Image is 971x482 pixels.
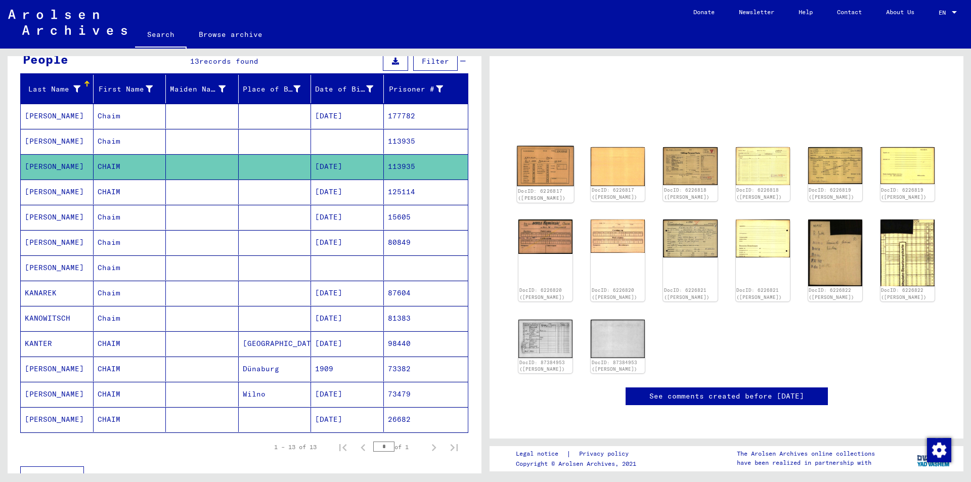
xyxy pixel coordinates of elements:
img: 001.jpg [808,220,862,286]
mat-header-cell: First Name [94,75,166,103]
mat-cell: [PERSON_NAME] [21,154,94,179]
mat-header-cell: Maiden Name [166,75,239,103]
img: 002.jpg [880,220,935,286]
mat-cell: [GEOGRAPHIC_DATA] [239,331,312,356]
img: 001.jpg [663,147,717,185]
mat-cell: 87604 [384,281,468,305]
a: DocID: 6226822 ([PERSON_NAME]) [881,287,926,300]
mat-cell: KANOWITSCH [21,306,94,331]
img: 001.jpg [663,220,717,257]
mat-cell: Chaim [94,129,166,154]
mat-cell: [PERSON_NAME] [21,230,94,255]
mat-cell: 81383 [384,306,468,331]
div: Date of Birth [315,84,373,95]
a: Privacy policy [571,449,641,459]
img: 002.jpg [591,320,645,358]
mat-cell: [PERSON_NAME] [21,180,94,204]
a: DocID: 6226820 ([PERSON_NAME]) [592,287,637,300]
a: Browse archive [187,22,275,47]
mat-cell: [PERSON_NAME] [21,382,94,407]
img: 001.jpg [808,147,862,184]
mat-cell: Chaim [94,104,166,128]
mat-cell: Dünaburg [239,357,312,381]
mat-cell: 98440 [384,331,468,356]
mat-cell: 113935 [384,154,468,179]
button: Next page [424,437,444,457]
a: Search [135,22,187,49]
mat-cell: Wilno [239,382,312,407]
mat-header-cell: Last Name [21,75,94,103]
mat-cell: 113935 [384,129,468,154]
img: 001.jpg [517,146,574,187]
mat-header-cell: Prisoner # [384,75,468,103]
div: Last Name [25,81,93,97]
a: DocID: 6226818 ([PERSON_NAME]) [736,187,782,200]
a: DocID: 6226819 ([PERSON_NAME]) [881,187,926,200]
div: People [23,50,68,68]
mat-cell: [DATE] [311,180,384,204]
mat-cell: 26682 [384,407,468,432]
button: Previous page [353,437,373,457]
mat-cell: 177782 [384,104,468,128]
mat-cell: 125114 [384,180,468,204]
mat-cell: [DATE] [311,230,384,255]
mat-cell: [DATE] [311,407,384,432]
img: yv_logo.png [915,446,953,471]
div: Prisoner # [388,81,456,97]
span: Filter [422,57,449,66]
div: First Name [98,84,153,95]
button: Last page [444,437,464,457]
div: Maiden Name [170,81,238,97]
a: Legal notice [516,449,566,459]
mat-cell: Chaim [94,255,166,280]
mat-cell: [DATE] [311,154,384,179]
mat-cell: [PERSON_NAME] [21,407,94,432]
a: DocID: 6226821 ([PERSON_NAME]) [736,287,782,300]
mat-cell: 80849 [384,230,468,255]
a: DocID: 87384953 ([PERSON_NAME]) [592,360,637,372]
div: Maiden Name [170,84,226,95]
mat-cell: CHAIM [94,407,166,432]
p: The Arolsen Archives online collections [737,449,875,458]
mat-cell: 15605 [384,205,468,230]
mat-cell: [DATE] [311,331,384,356]
img: Change consent [927,438,951,462]
a: DocID: 6226818 ([PERSON_NAME]) [664,187,710,200]
span: Show less [29,471,70,480]
mat-cell: KANAREK [21,281,94,305]
mat-cell: [PERSON_NAME] [21,205,94,230]
mat-cell: 73382 [384,357,468,381]
a: DocID: 6226820 ([PERSON_NAME]) [519,287,565,300]
span: records found [199,57,258,66]
mat-cell: 73479 [384,382,468,407]
mat-cell: [DATE] [311,205,384,230]
div: Last Name [25,84,80,95]
p: Copyright © Arolsen Archives, 2021 [516,459,641,468]
mat-cell: [PERSON_NAME] [21,357,94,381]
div: Date of Birth [315,81,386,97]
mat-cell: CHAIM [94,154,166,179]
div: of 1 [373,442,424,452]
a: DocID: 87384953 ([PERSON_NAME]) [519,360,565,372]
span: 13 [190,57,199,66]
a: DocID: 6226821 ([PERSON_NAME]) [664,287,710,300]
button: First page [333,437,353,457]
img: 002.jpg [591,147,645,186]
img: 001.jpg [518,320,572,358]
mat-cell: Chaim [94,306,166,331]
mat-cell: [PERSON_NAME] [21,129,94,154]
mat-header-cell: Place of Birth [239,75,312,103]
mat-cell: [PERSON_NAME] [21,104,94,128]
mat-cell: [DATE] [311,306,384,331]
span: EN [939,9,950,16]
a: See comments created before [DATE] [649,391,804,402]
img: 002.jpg [591,220,645,253]
p: have been realized in partnership with [737,458,875,467]
div: 1 – 13 of 13 [274,443,317,452]
div: First Name [98,81,166,97]
mat-cell: Chaim [94,205,166,230]
mat-cell: [DATE] [311,382,384,407]
a: DocID: 6226817 ([PERSON_NAME]) [518,188,566,201]
div: Prisoner # [388,84,444,95]
mat-cell: Chaim [94,281,166,305]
